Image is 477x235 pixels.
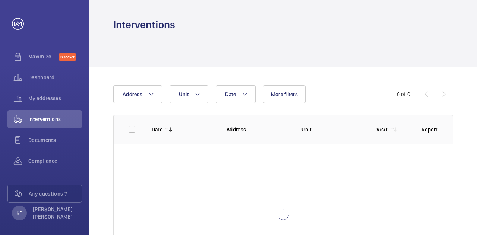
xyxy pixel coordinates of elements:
[59,53,76,61] span: Discover
[113,18,175,32] h1: Interventions
[376,126,388,133] p: Visit
[301,126,364,133] p: Unit
[397,90,410,98] div: 0 of 0
[263,85,306,103] button: More filters
[33,206,78,220] p: [PERSON_NAME] [PERSON_NAME]
[28,95,82,102] span: My addresses
[421,126,438,133] p: Report
[28,136,82,144] span: Documents
[179,91,189,97] span: Unit
[170,85,208,103] button: Unit
[28,53,59,60] span: Maximize
[29,190,82,197] span: Any questions ?
[28,74,82,81] span: Dashboard
[28,157,82,165] span: Compliance
[152,126,162,133] p: Date
[28,115,82,123] span: Interventions
[216,85,256,103] button: Date
[123,91,142,97] span: Address
[113,85,162,103] button: Address
[225,91,236,97] span: Date
[271,91,298,97] span: More filters
[16,209,22,217] p: KP
[227,126,290,133] p: Address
